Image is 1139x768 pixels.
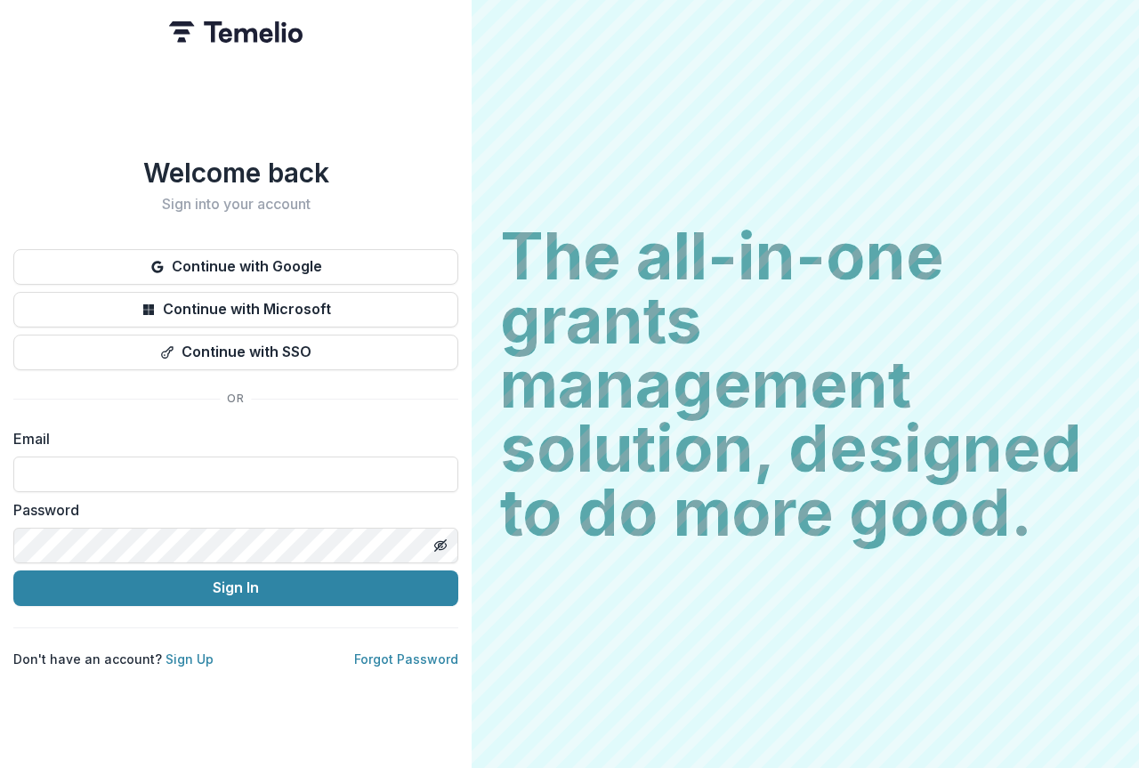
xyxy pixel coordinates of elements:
[166,651,214,667] a: Sign Up
[13,249,458,285] button: Continue with Google
[13,499,448,521] label: Password
[13,335,458,370] button: Continue with SSO
[13,292,458,327] button: Continue with Microsoft
[13,157,458,189] h1: Welcome back
[354,651,458,667] a: Forgot Password
[426,531,455,560] button: Toggle password visibility
[13,570,458,606] button: Sign In
[169,21,303,43] img: Temelio
[13,650,214,668] p: Don't have an account?
[13,428,448,449] label: Email
[13,196,458,213] h2: Sign into your account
